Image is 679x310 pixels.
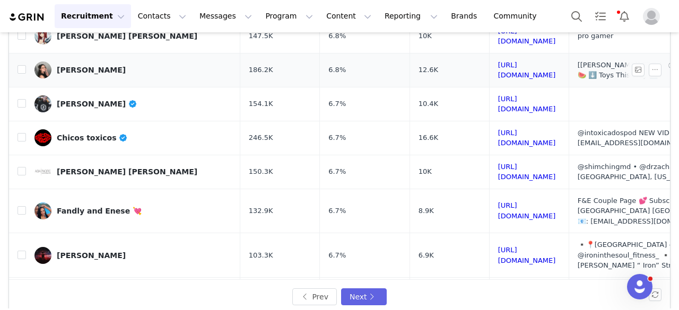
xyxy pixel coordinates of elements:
[328,206,346,216] span: 6.7%
[259,4,319,28] button: Program
[249,166,273,177] span: 150.3K
[328,65,346,75] span: 6.8%
[34,61,51,78] img: v2
[249,250,273,261] span: 103.3K
[341,288,387,305] button: Next
[578,32,614,40] span: pro gamer
[637,8,671,25] button: Profile
[57,207,142,215] div: Fandly and Enese 💘
[249,132,273,143] span: 246.5K
[249,99,273,109] span: 154.1K
[292,288,337,305] button: Prev
[34,28,232,45] a: [PERSON_NAME] [PERSON_NAME]
[34,202,51,219] img: v2
[419,31,432,41] span: 10K
[328,132,346,143] span: 6.7%
[34,163,51,180] img: v2
[419,250,434,261] span: 6.9K
[57,32,197,40] div: [PERSON_NAME] [PERSON_NAME]
[320,4,378,28] button: Content
[34,28,51,45] img: v2
[34,129,51,146] img: v2
[498,163,556,181] a: [URL][DOMAIN_NAME]
[445,4,486,28] a: Brands
[328,166,346,177] span: 6.7%
[34,247,232,264] a: [PERSON_NAME]
[34,95,51,112] img: v2
[565,4,588,28] button: Search
[249,65,273,75] span: 186.2K
[34,95,232,112] a: [PERSON_NAME]
[498,246,556,264] a: [URL][DOMAIN_NAME]
[57,167,197,176] div: [PERSON_NAME] [PERSON_NAME]
[419,166,432,177] span: 10K
[57,100,137,108] div: [PERSON_NAME]
[57,134,128,142] div: Chicos toxicos
[419,65,438,75] span: 12.6K
[498,95,556,113] a: [URL][DOMAIN_NAME]
[57,251,126,260] div: [PERSON_NAME]
[419,99,438,109] span: 10.4K
[193,4,258,28] button: Messages
[132,4,193,28] button: Contacts
[488,4,548,28] a: Community
[55,4,131,28] button: Recruitment
[498,129,556,147] a: [URL][DOMAIN_NAME]
[627,274,652,299] iframe: Intercom live chat
[419,206,434,216] span: 8.9K
[34,129,232,146] a: Chicos toxicos
[328,31,346,41] span: 6.8%
[589,4,612,28] a: Tasks
[419,132,438,143] span: 16.6K
[34,163,232,180] a: [PERSON_NAME] [PERSON_NAME]
[378,4,444,28] button: Reporting
[643,8,660,25] img: placeholder-profile.jpg
[57,66,126,74] div: [PERSON_NAME]
[34,61,232,78] a: [PERSON_NAME]
[328,250,346,261] span: 6.7%
[34,247,51,264] img: v2
[498,201,556,220] a: [URL][DOMAIN_NAME]
[249,31,273,41] span: 147.5K
[613,4,636,28] button: Notifications
[328,99,346,109] span: 6.7%
[8,12,46,22] img: grin logo
[498,61,556,79] a: [URL][DOMAIN_NAME]
[249,206,273,216] span: 132.9K
[34,202,232,219] a: Fandly and Enese 💘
